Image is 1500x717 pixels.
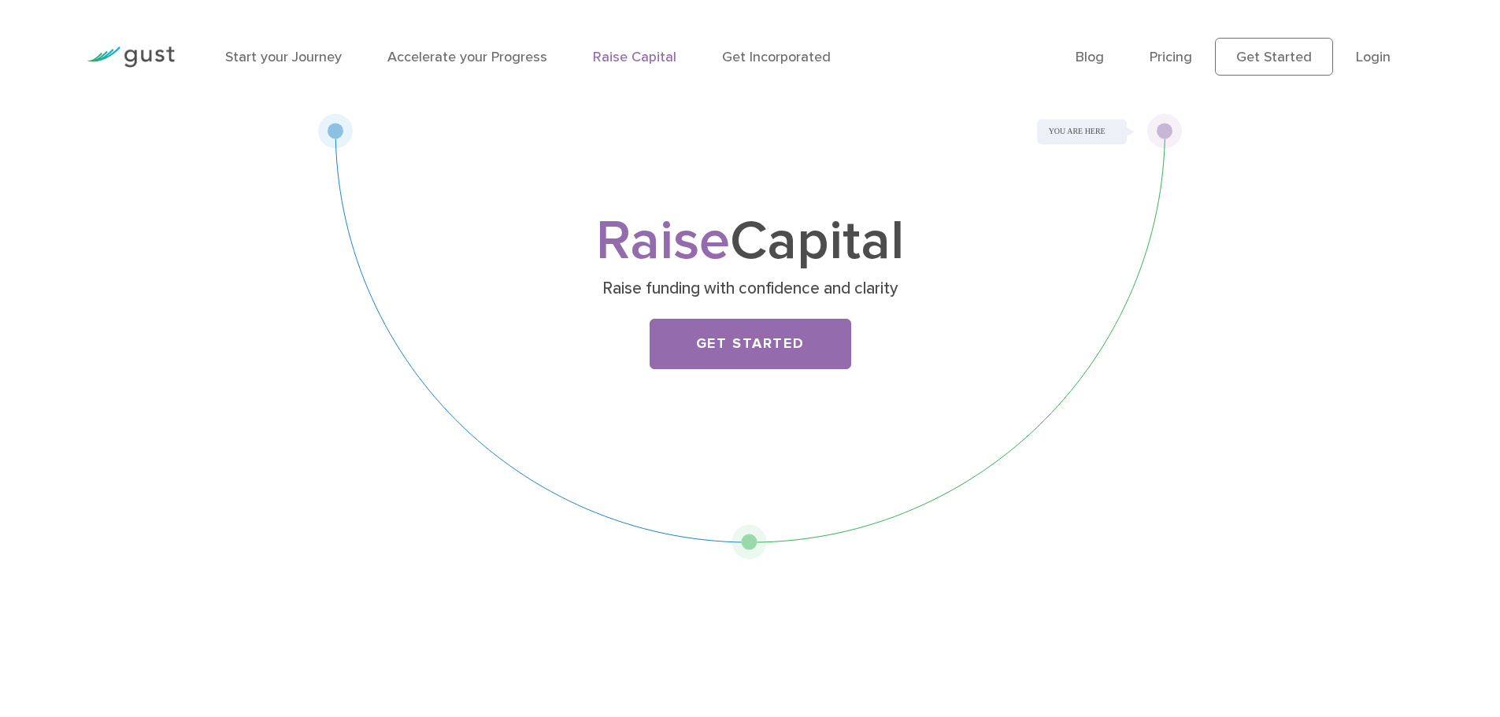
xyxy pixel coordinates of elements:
img: Gust Logo [87,46,175,68]
a: Accelerate your Progress [387,49,547,65]
a: Raise Capital [593,49,676,65]
a: Get Incorporated [722,49,831,65]
span: Raise [596,208,730,274]
a: Get Started [1215,38,1333,76]
a: Pricing [1150,49,1192,65]
a: Login [1356,49,1391,65]
a: Blog [1076,49,1104,65]
p: Raise funding with confidence and clarity [445,278,1055,300]
h1: Capital [439,216,1061,267]
a: Get Started [650,319,851,369]
a: Start your Journey [225,49,342,65]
